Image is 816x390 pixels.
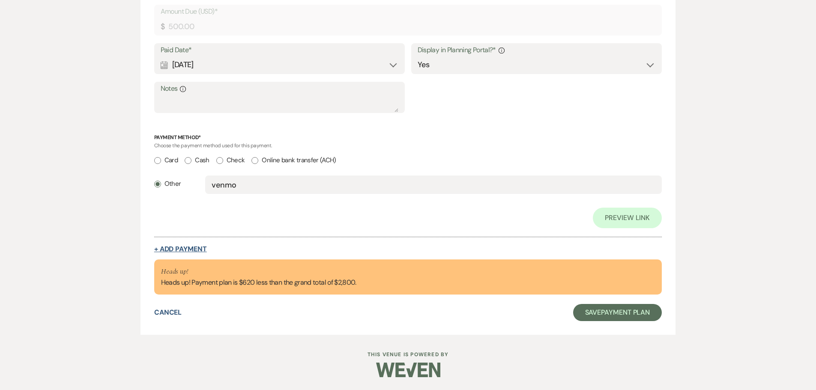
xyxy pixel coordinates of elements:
input: Cash [185,157,191,164]
input: Online bank transfer (ACH) [251,157,258,164]
div: Heads up! Payment plan is $620 less than the grand total of $2,800. [161,266,356,288]
img: Weven Logo [376,355,440,385]
input: Check [216,157,223,164]
label: Online bank transfer (ACH) [251,155,336,166]
input: Card [154,157,161,164]
a: Preview Link [593,208,662,228]
label: Cash [185,155,209,166]
label: Check [216,155,245,166]
button: SavePayment Plan [573,304,662,321]
label: Paid Date* [161,44,399,57]
div: [DATE] [161,57,399,73]
div: $ [161,21,164,33]
button: + Add Payment [154,246,207,253]
label: Amount Due (USD)* [161,6,656,18]
label: Other [154,178,181,190]
span: Choose the payment method used for this payment. [154,142,272,149]
label: Display in Planning Portal?* [418,44,656,57]
button: Cancel [154,309,182,316]
p: Heads up! [161,266,356,277]
p: Payment Method* [154,134,662,142]
input: Other [154,181,161,188]
label: Notes [161,83,399,95]
label: Card [154,155,178,166]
